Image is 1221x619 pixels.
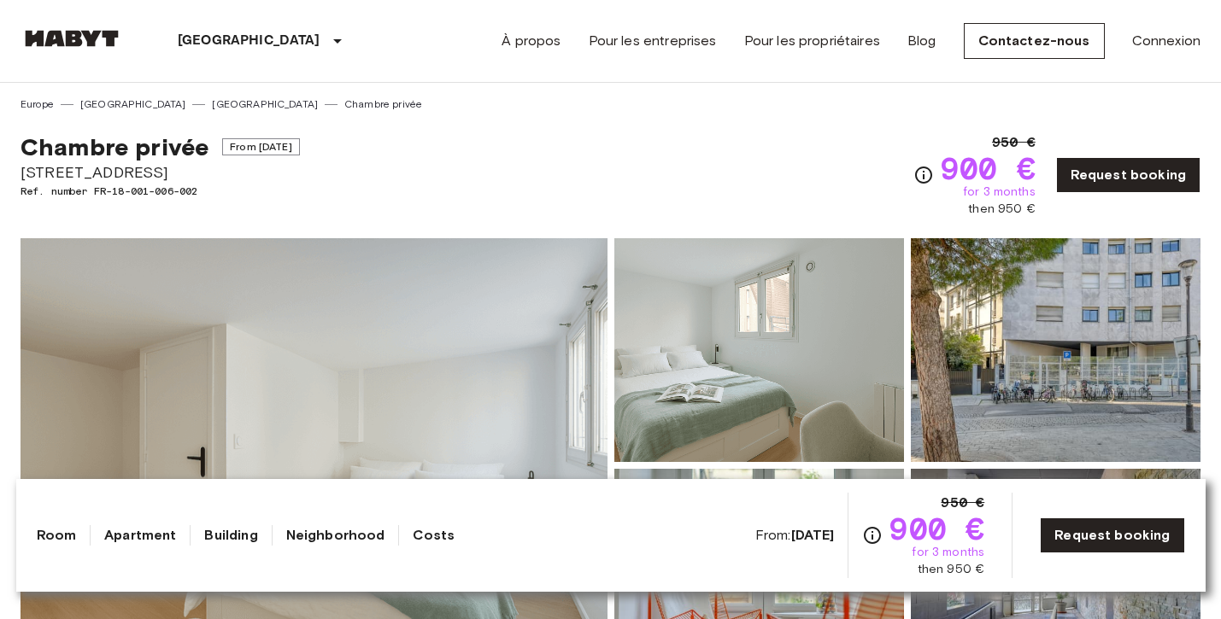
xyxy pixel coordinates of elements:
img: Picture of unit FR-18-001-006-002 [614,238,904,462]
span: for 3 months [963,184,1036,201]
span: 950 € [941,493,984,513]
b: [DATE] [791,527,835,543]
a: Building [204,525,257,546]
a: Costs [413,525,455,546]
a: Contactez-nous [964,23,1105,59]
span: Chambre privée [21,132,208,161]
a: Request booking [1040,517,1184,553]
span: 950 € [992,132,1036,153]
a: Request booking [1056,157,1200,193]
svg: Check cost overview for full price breakdown. Please note that discounts apply to new joiners onl... [862,525,883,546]
span: then 950 € [968,201,1036,218]
a: Chambre privée [344,96,422,112]
span: Ref. number FR-18-001-006-002 [21,184,300,199]
a: Room [37,525,77,546]
a: À propos [502,31,561,51]
span: 900 € [889,513,984,544]
a: Connexion [1132,31,1200,51]
span: then 950 € [918,561,985,578]
a: Pour les propriétaires [744,31,880,51]
a: [GEOGRAPHIC_DATA] [80,96,186,112]
a: [GEOGRAPHIC_DATA] [212,96,318,112]
span: From [DATE] [222,138,300,155]
a: Apartment [104,525,176,546]
span: 900 € [941,153,1036,184]
span: From: [755,526,835,545]
p: [GEOGRAPHIC_DATA] [178,31,320,51]
span: for 3 months [912,544,984,561]
img: Habyt [21,30,123,47]
a: Neighborhood [286,525,385,546]
a: Pour les entreprises [589,31,717,51]
img: Picture of unit FR-18-001-006-002 [911,238,1200,462]
svg: Check cost overview for full price breakdown. Please note that discounts apply to new joiners onl... [913,165,934,185]
a: Blog [907,31,936,51]
span: [STREET_ADDRESS] [21,161,300,184]
a: Europe [21,96,54,112]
